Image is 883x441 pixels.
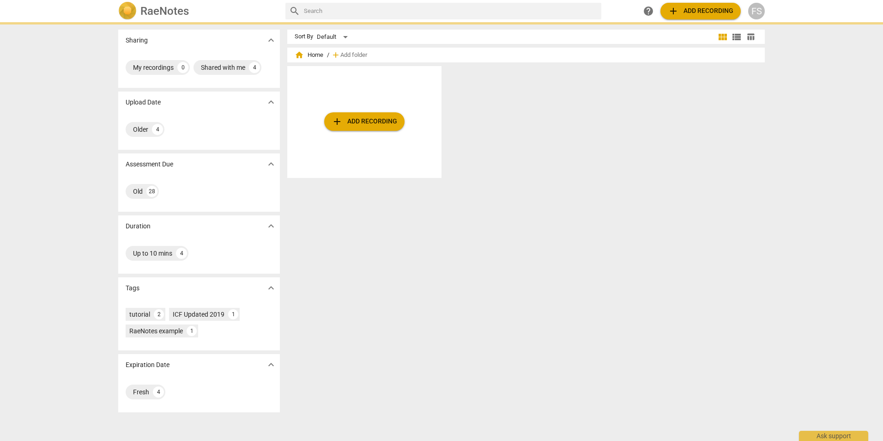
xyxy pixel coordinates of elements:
[129,310,150,319] div: tutorial
[146,186,157,197] div: 28
[668,6,679,17] span: add
[295,50,304,60] span: home
[126,98,161,107] p: Upload Date
[660,3,741,19] button: Upload
[126,283,139,293] p: Tags
[643,6,654,17] span: help
[327,52,329,59] span: /
[266,282,277,294] span: expand_more
[332,116,397,127] span: Add recording
[730,30,744,44] button: List view
[118,2,137,20] img: Logo
[264,281,278,295] button: Show more
[153,386,164,398] div: 4
[264,33,278,47] button: Show more
[746,32,755,41] span: table_chart
[324,112,405,131] button: Upload
[264,95,278,109] button: Show more
[340,52,367,59] span: Add folder
[731,31,742,43] span: view_list
[133,63,174,72] div: My recordings
[748,3,765,19] button: FS
[126,36,148,45] p: Sharing
[264,219,278,233] button: Show more
[295,33,313,40] div: Sort By
[266,359,277,370] span: expand_more
[249,62,260,73] div: 4
[152,124,163,135] div: 4
[126,221,151,231] p: Duration
[228,309,238,319] div: 1
[187,326,197,336] div: 1
[332,116,343,127] span: add
[640,3,657,19] a: Help
[118,2,278,20] a: LogoRaeNotes
[744,30,757,44] button: Table view
[140,5,189,18] h2: RaeNotes
[266,159,277,170] span: expand_more
[133,249,172,258] div: Up to 10 mins
[266,97,277,108] span: expand_more
[177,62,188,73] div: 0
[289,6,300,17] span: search
[304,4,598,18] input: Search
[331,50,340,60] span: add
[668,6,733,17] span: Add recording
[201,63,245,72] div: Shared with me
[126,159,173,169] p: Assessment Due
[154,309,164,319] div: 2
[716,30,730,44] button: Tile view
[266,35,277,46] span: expand_more
[133,125,148,134] div: Older
[264,358,278,372] button: Show more
[133,387,149,397] div: Fresh
[129,326,183,336] div: RaeNotes example
[133,187,143,196] div: Old
[264,157,278,171] button: Show more
[176,248,187,259] div: 4
[126,360,169,370] p: Expiration Date
[295,50,323,60] span: Home
[317,30,351,44] div: Default
[266,220,277,232] span: expand_more
[799,431,868,441] div: Ask support
[173,310,224,319] div: ICF Updated 2019
[717,31,728,43] span: view_module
